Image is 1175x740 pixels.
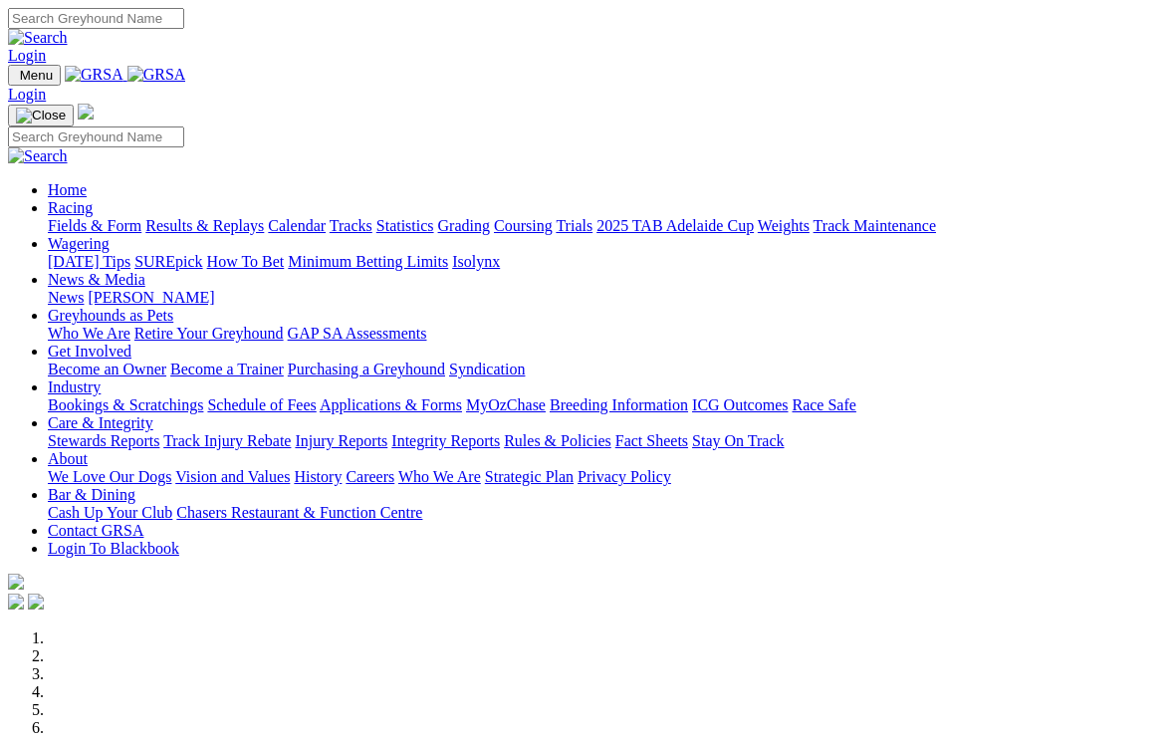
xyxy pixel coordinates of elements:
img: Close [16,108,66,123]
a: Login To Blackbook [48,540,179,557]
div: Racing [48,217,1167,235]
a: Login [8,86,46,103]
div: Get Involved [48,361,1167,378]
img: facebook.svg [8,594,24,610]
a: SUREpick [134,253,202,270]
a: Get Involved [48,343,131,360]
a: Racing [48,199,93,216]
a: About [48,450,88,467]
a: Bookings & Scratchings [48,396,203,413]
div: News & Media [48,289,1167,307]
a: Strategic Plan [485,468,574,485]
a: 2025 TAB Adelaide Cup [596,217,754,234]
img: GRSA [127,66,186,84]
img: twitter.svg [28,594,44,610]
img: GRSA [65,66,123,84]
a: Tracks [330,217,372,234]
img: Search [8,29,68,47]
a: Cash Up Your Club [48,504,172,521]
a: MyOzChase [466,396,546,413]
input: Search [8,126,184,147]
a: Grading [438,217,490,234]
a: Fact Sheets [615,432,688,449]
a: Contact GRSA [48,522,143,539]
a: Care & Integrity [48,414,153,431]
a: Become a Trainer [170,361,284,377]
a: Calendar [268,217,326,234]
a: [DATE] Tips [48,253,130,270]
a: [PERSON_NAME] [88,289,214,306]
a: Track Injury Rebate [163,432,291,449]
a: GAP SA Assessments [288,325,427,342]
a: News & Media [48,271,145,288]
a: We Love Our Dogs [48,468,171,485]
a: Weights [758,217,810,234]
a: Injury Reports [295,432,387,449]
a: Careers [346,468,394,485]
a: Syndication [449,361,525,377]
a: Stay On Track [692,432,784,449]
a: ICG Outcomes [692,396,788,413]
a: Become an Owner [48,361,166,377]
a: Statistics [376,217,434,234]
a: Rules & Policies [504,432,611,449]
a: Who We Are [48,325,130,342]
a: Coursing [494,217,553,234]
a: News [48,289,84,306]
a: Breeding Information [550,396,688,413]
a: Stewards Reports [48,432,159,449]
img: logo-grsa-white.png [8,574,24,590]
a: Results & Replays [145,217,264,234]
div: Wagering [48,253,1167,271]
a: Minimum Betting Limits [288,253,448,270]
a: Race Safe [792,396,855,413]
a: Greyhounds as Pets [48,307,173,324]
span: Menu [20,68,53,83]
div: Bar & Dining [48,504,1167,522]
button: Toggle navigation [8,105,74,126]
a: Schedule of Fees [207,396,316,413]
a: Retire Your Greyhound [134,325,284,342]
a: Isolynx [452,253,500,270]
img: logo-grsa-white.png [78,104,94,120]
button: Toggle navigation [8,65,61,86]
a: Who We Are [398,468,481,485]
div: Industry [48,396,1167,414]
a: How To Bet [207,253,285,270]
a: Trials [556,217,592,234]
a: Integrity Reports [391,432,500,449]
a: Track Maintenance [814,217,936,234]
a: Applications & Forms [320,396,462,413]
a: Wagering [48,235,110,252]
a: Vision and Values [175,468,290,485]
input: Search [8,8,184,29]
a: Fields & Form [48,217,141,234]
div: Greyhounds as Pets [48,325,1167,343]
a: Bar & Dining [48,486,135,503]
a: Chasers Restaurant & Function Centre [176,504,422,521]
a: Login [8,47,46,64]
img: Search [8,147,68,165]
a: Home [48,181,87,198]
div: About [48,468,1167,486]
a: History [294,468,342,485]
a: Privacy Policy [578,468,671,485]
a: Industry [48,378,101,395]
div: Care & Integrity [48,432,1167,450]
a: Purchasing a Greyhound [288,361,445,377]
